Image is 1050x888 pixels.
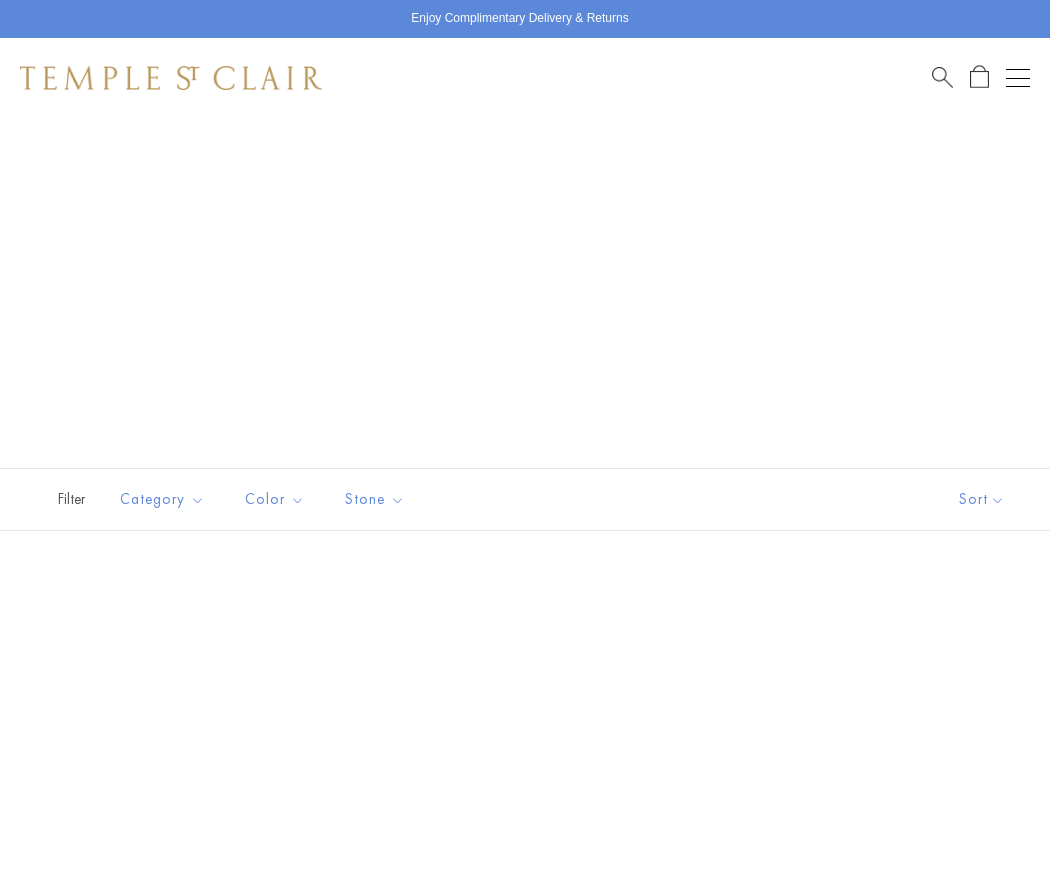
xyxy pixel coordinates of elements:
button: Show sort by [914,469,1050,530]
button: Category [105,477,220,522]
a: Open Shopping Bag [970,65,989,90]
button: Open navigation [1006,66,1030,90]
img: Temple St. Clair [20,66,322,90]
span: Stone [335,487,420,512]
span: Color [235,487,320,512]
p: Enjoy Complimentary Delivery & Returns [411,9,628,29]
a: Search [932,65,953,90]
button: Stone [330,477,420,522]
button: Color [230,477,320,522]
span: Category [110,487,220,512]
